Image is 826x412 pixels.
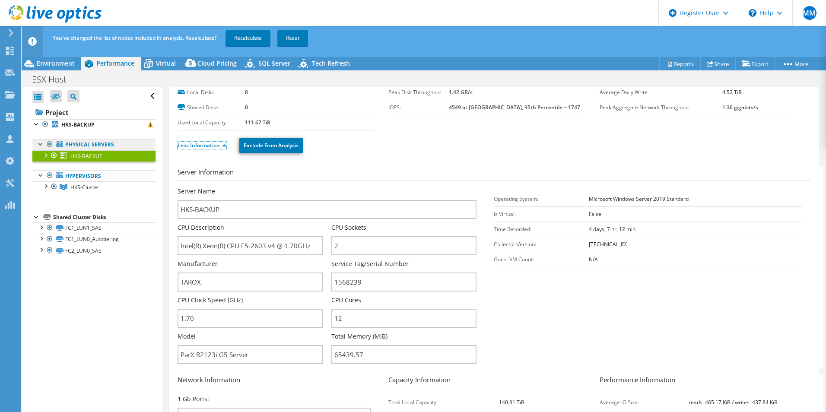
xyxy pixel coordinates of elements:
[499,399,524,406] b: 140.31 TiB
[197,59,237,67] span: Cloud Pricing
[178,142,226,149] a: Less Information
[53,34,216,41] span: You've changed the list of nodes included in analysis. Recalculate?
[178,223,224,232] label: CPU Description
[331,332,388,341] label: Total Memory (MiB)
[388,88,448,97] label: Peak Disk Throughput
[226,30,270,46] a: Recalculate
[722,89,742,96] b: 4.52 TiB
[700,57,736,70] a: Share
[449,104,580,111] b: 4549 at [GEOGRAPHIC_DATA], 95th Percentile = 1747
[331,260,409,268] label: Service Tag/Serial Number
[277,30,308,46] a: Reset
[749,9,756,17] svg: \n
[178,296,243,304] label: CPU Clock Speed (GHz)
[178,375,380,388] h3: Network Information
[245,89,248,96] b: 8
[600,88,722,97] label: Average Daily Write
[388,375,591,388] h3: Capacity Information
[61,121,95,128] b: HKS-BACKUP
[32,150,156,162] a: HKS-BACKUP
[659,57,701,70] a: Reports
[775,57,815,70] a: More
[803,6,816,20] span: MM
[600,375,802,388] h3: Performance Information
[178,118,245,127] label: Used Local Capacity
[245,104,248,111] b: 0
[600,395,689,410] td: Average IO Size:
[494,252,589,267] td: Guest VM Count:
[494,206,589,222] td: Is Virtual:
[32,105,156,119] a: Project
[178,167,810,181] h3: Server Information
[689,399,778,406] b: reads: 465.17 KiB / writes: 437.84 KiB
[28,75,80,84] h1: ESX Host
[178,332,196,341] label: Model
[70,184,99,191] span: HKS-Cluster
[600,103,722,112] label: Peak Aggregate Network Throughput
[178,395,209,403] label: 1 Gb Ports:
[312,59,350,67] span: Tech Refresh
[331,296,361,304] label: CPU Cores
[245,119,270,126] b: 111.67 TiB
[589,210,601,218] b: False
[32,245,156,256] a: FC2_LUN0_SAS
[96,59,134,67] span: Performance
[589,241,628,248] b: [TECHNICAL_ID]
[494,191,589,206] td: Operating System:
[735,57,775,70] a: Export
[32,181,156,193] a: HKS-Cluster
[70,152,102,160] span: HKS-BACKUP
[178,260,218,268] label: Manufacturer
[32,222,156,234] a: FC1_LUN1_SAS
[178,103,245,112] label: Shared Disks
[53,212,156,222] div: Shared Cluster Disks
[494,237,589,252] td: Collector Version:
[331,223,366,232] label: CPU Sockets
[258,59,290,67] span: SQL Server
[156,59,176,67] span: Virtual
[722,104,758,111] b: 1.36 gigabits/s
[239,138,303,153] a: Exclude From Analysis
[37,59,75,67] span: Environment
[178,187,215,196] label: Server Name
[32,119,156,130] a: HKS-BACKUP
[32,170,156,181] a: Hypervisors
[589,256,598,263] b: N/A
[388,103,448,112] label: IOPS:
[494,222,589,237] td: Time Recorded:
[32,139,156,150] a: Physical Servers
[449,89,473,96] b: 1.42 GB/s
[178,88,245,97] label: Local Disks
[32,234,156,245] a: FC1_LUN0_Autotiering
[589,195,689,203] b: Microsoft Windows Server 2019 Standard
[589,225,635,233] b: 4 days, 7 hr, 12 min
[388,395,499,410] td: Total Local Capacity:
